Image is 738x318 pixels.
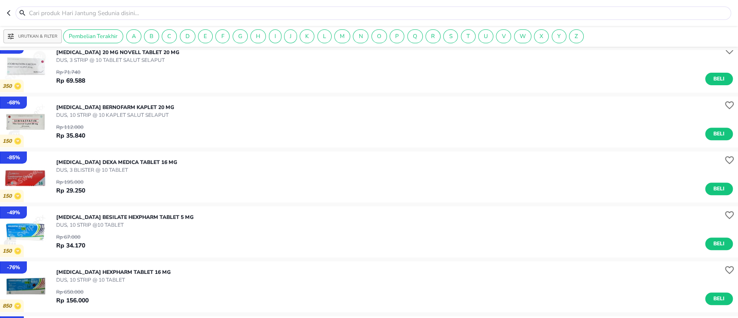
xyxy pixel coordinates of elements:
[712,184,726,193] span: Beli
[705,183,733,195] button: Beli
[56,48,179,56] p: [MEDICAL_DATA] 20 MG Novell TABLET 20 MG
[569,32,583,40] span: Z
[233,32,247,40] span: G
[56,268,171,276] p: [MEDICAL_DATA] Hexpharm TABLET 16 MG
[233,29,248,43] div: G
[705,292,733,305] button: Beli
[56,76,85,85] p: Rp 69.588
[552,32,566,40] span: Y
[3,29,62,43] button: Urutkan & Filter
[18,33,58,40] p: Urutkan & Filter
[712,294,726,303] span: Beli
[461,29,476,43] div: T
[3,248,14,254] p: 150
[56,131,85,140] p: Rp 35.840
[390,32,404,40] span: P
[705,128,733,140] button: Beli
[552,29,566,43] div: Y
[3,193,14,199] p: 150
[251,32,265,40] span: H
[390,29,404,43] div: P
[56,213,194,221] p: [MEDICAL_DATA] BESILATE Hexpharm TABLET 5 MG
[3,83,14,90] p: 350
[496,29,511,43] div: V
[334,29,350,43] div: M
[407,29,423,43] div: Q
[56,68,85,76] p: Rp 71.740
[3,138,14,145] p: 150
[3,303,14,309] p: 850
[250,29,266,43] div: H
[7,263,20,271] p: - 76 %
[514,29,531,43] div: W
[63,29,123,43] div: Pembelian Terakhir
[335,32,350,40] span: M
[712,129,726,138] span: Beli
[64,32,123,40] span: Pembelian Terakhir
[712,74,726,84] span: Beli
[144,32,159,40] span: B
[56,186,85,195] p: Rp 29.250
[269,29,281,43] div: I
[569,29,584,43] div: Z
[514,32,531,40] span: W
[353,32,368,40] span: N
[126,29,141,43] div: A
[705,73,733,85] button: Beli
[56,288,89,296] p: Rp 650.000
[444,32,457,40] span: S
[56,241,85,250] p: Rp 34.170
[56,276,171,284] p: DUS, 10 STRIP @ 10 TABLET
[56,296,89,305] p: Rp 156.000
[408,32,422,40] span: Q
[7,99,20,106] p: - 68 %
[300,32,314,40] span: K
[479,32,493,40] span: U
[478,29,493,43] div: U
[317,29,332,43] div: L
[443,29,458,43] div: S
[56,178,85,186] p: Rp 195.000
[144,29,159,43] div: B
[425,29,441,43] div: R
[56,158,177,166] p: [MEDICAL_DATA] Dexa Medica TABLET 16 MG
[372,32,387,40] span: O
[56,166,177,174] p: DUS, 3 BLISTER @ 10 TABLET
[712,239,726,248] span: Beli
[56,221,194,229] p: DUS, 10 STRIP @10 TABLET
[318,32,331,40] span: L
[534,32,548,40] span: X
[534,29,549,43] div: X
[353,29,368,43] div: N
[496,32,511,40] span: V
[162,29,177,43] div: C
[426,32,440,40] span: R
[162,32,176,40] span: C
[127,32,141,40] span: A
[56,56,179,64] p: DUS, 3 STRIP @ 10 TABLET SALUT SELAPUT
[705,238,733,250] button: Beli
[198,29,213,43] div: E
[215,29,230,43] div: F
[56,123,85,131] p: Rp 112.000
[56,103,174,111] p: [MEDICAL_DATA] Bernofarm KAPLET 20 MG
[180,29,195,43] div: D
[7,209,20,216] p: - 49 %
[7,154,20,161] p: - 85 %
[371,29,387,43] div: O
[269,32,281,40] span: I
[216,32,229,40] span: F
[56,233,85,241] p: Rp 67.000
[56,111,174,119] p: DUS, 10 STRIP @ 10 KAPLET SALUT SELAPUT
[284,32,297,40] span: J
[180,32,195,40] span: D
[198,32,212,40] span: E
[284,29,297,43] div: J
[461,32,475,40] span: T
[300,29,314,43] div: K
[28,9,729,18] input: Cari produk Hari Jantung Sedunia disini…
